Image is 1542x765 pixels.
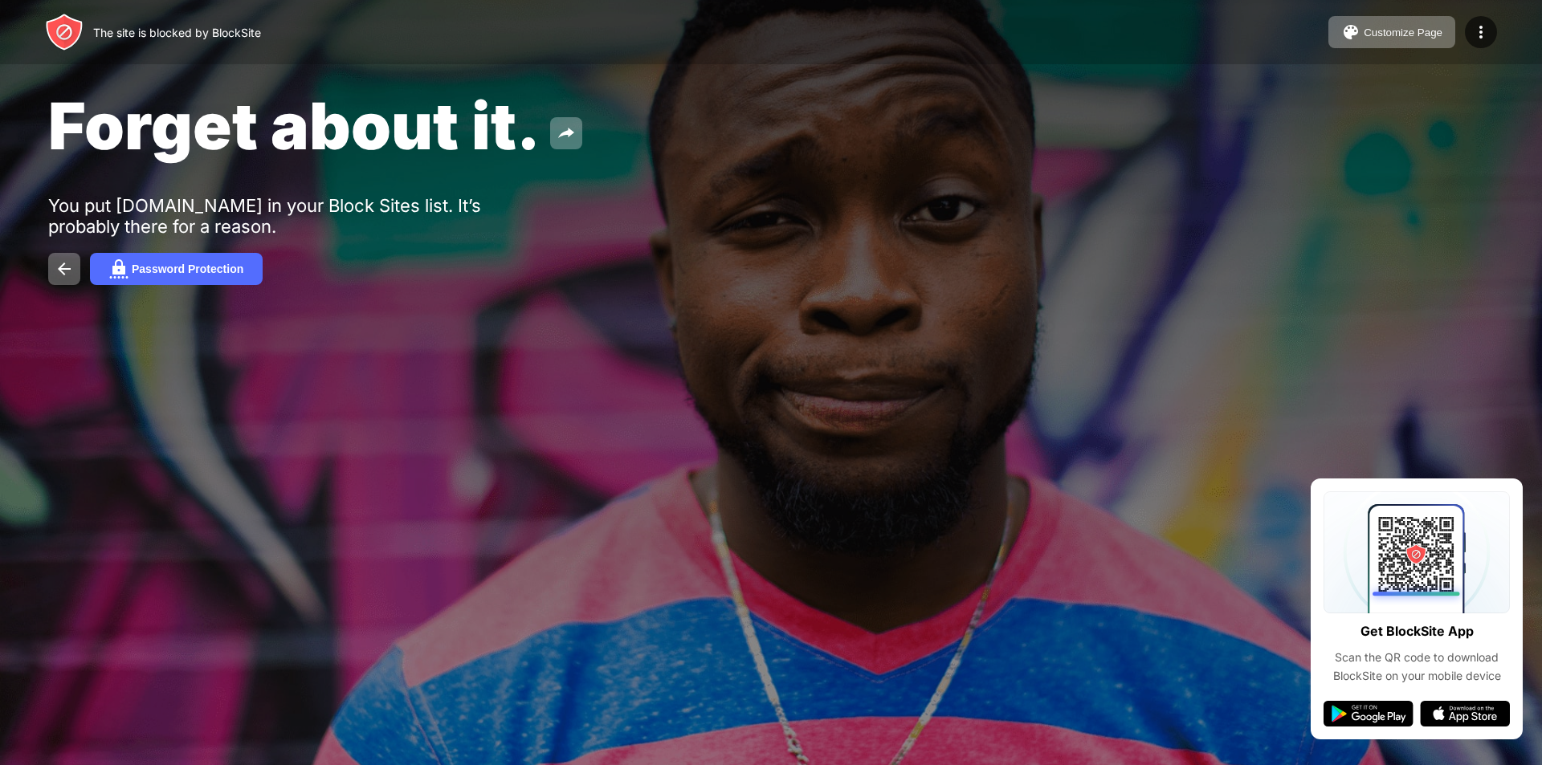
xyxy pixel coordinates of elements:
[1360,620,1474,643] div: Get BlockSite App
[1328,16,1455,48] button: Customize Page
[1364,26,1442,39] div: Customize Page
[1324,701,1413,726] img: google-play.svg
[45,13,84,51] img: header-logo.svg
[55,259,74,279] img: back.svg
[1420,701,1510,726] img: app-store.svg
[1471,22,1491,42] img: menu-icon.svg
[557,124,576,143] img: share.svg
[1341,22,1360,42] img: pallet.svg
[1324,649,1510,685] div: Scan the QR code to download BlockSite on your mobile device
[1324,491,1510,613] img: qrcode.svg
[48,87,541,165] span: Forget about it.
[132,262,243,275] div: Password Protection
[109,259,128,279] img: password.svg
[93,26,261,39] div: The site is blocked by BlockSite
[48,195,545,237] div: You put [DOMAIN_NAME] in your Block Sites list. It’s probably there for a reason.
[90,253,263,285] button: Password Protection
